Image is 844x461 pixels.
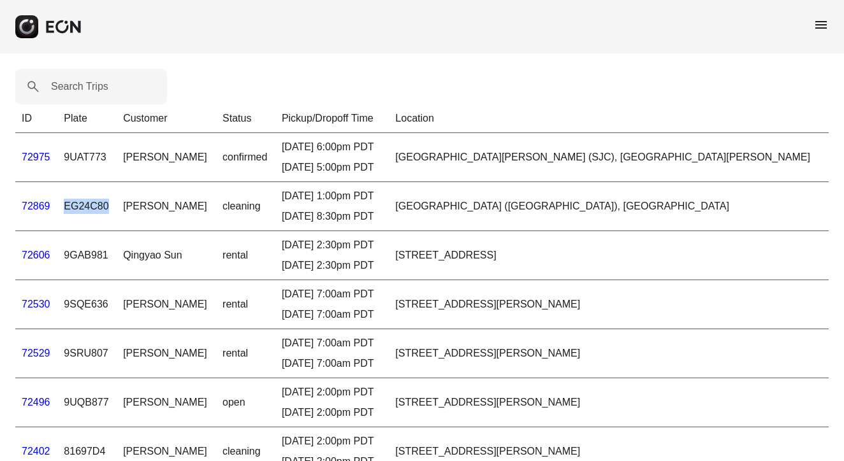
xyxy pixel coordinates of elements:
[117,182,216,231] td: [PERSON_NAME]
[216,231,275,280] td: rental
[389,182,829,231] td: [GEOGRAPHIC_DATA] ([GEOGRAPHIC_DATA]), [GEOGRAPHIC_DATA]
[216,329,275,378] td: rental
[282,385,382,400] div: [DATE] 2:00pm PDT
[275,104,389,133] th: Pickup/Dropoff Time
[22,152,50,162] a: 72975
[282,160,382,175] div: [DATE] 5:00pm PDT
[22,250,50,260] a: 72606
[117,378,216,427] td: [PERSON_NAME]
[389,104,829,133] th: Location
[389,378,829,427] td: [STREET_ADDRESS][PERSON_NAME]
[216,133,275,182] td: confirmed
[282,434,382,449] div: [DATE] 2:00pm PDT
[57,378,117,427] td: 9UQB877
[57,231,117,280] td: 9GAB981
[282,287,382,302] div: [DATE] 7:00am PDT
[57,182,117,231] td: EG24C80
[282,405,382,420] div: [DATE] 2:00pm PDT
[22,397,50,408] a: 72496
[216,104,275,133] th: Status
[282,307,382,322] div: [DATE] 7:00am PDT
[216,182,275,231] td: cleaning
[57,329,117,378] td: 9SRU807
[389,329,829,378] td: [STREET_ADDRESS][PERSON_NAME]
[22,348,50,358] a: 72529
[22,299,50,309] a: 72530
[117,133,216,182] td: [PERSON_NAME]
[57,280,117,329] td: 9SQE636
[282,209,382,224] div: [DATE] 8:30pm PDT
[117,329,216,378] td: [PERSON_NAME]
[389,133,829,182] td: [GEOGRAPHIC_DATA][PERSON_NAME] (SJC), [GEOGRAPHIC_DATA][PERSON_NAME]
[389,231,829,280] td: [STREET_ADDRESS]
[282,356,382,371] div: [DATE] 7:00am PDT
[57,133,117,182] td: 9UAT773
[282,238,382,253] div: [DATE] 2:30pm PDT
[282,188,382,204] div: [DATE] 1:00pm PDT
[216,378,275,427] td: open
[117,231,216,280] td: Qingyao Sun
[15,104,57,133] th: ID
[389,280,829,329] td: [STREET_ADDRESS][PERSON_NAME]
[813,17,829,32] span: menu
[282,258,382,273] div: [DATE] 2:30pm PDT
[216,280,275,329] td: rental
[57,104,117,133] th: Plate
[51,79,108,94] label: Search Trips
[282,139,382,155] div: [DATE] 6:00pm PDT
[117,104,216,133] th: Customer
[22,201,50,211] a: 72869
[282,336,382,351] div: [DATE] 7:00am PDT
[117,280,216,329] td: [PERSON_NAME]
[22,446,50,457] a: 72402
